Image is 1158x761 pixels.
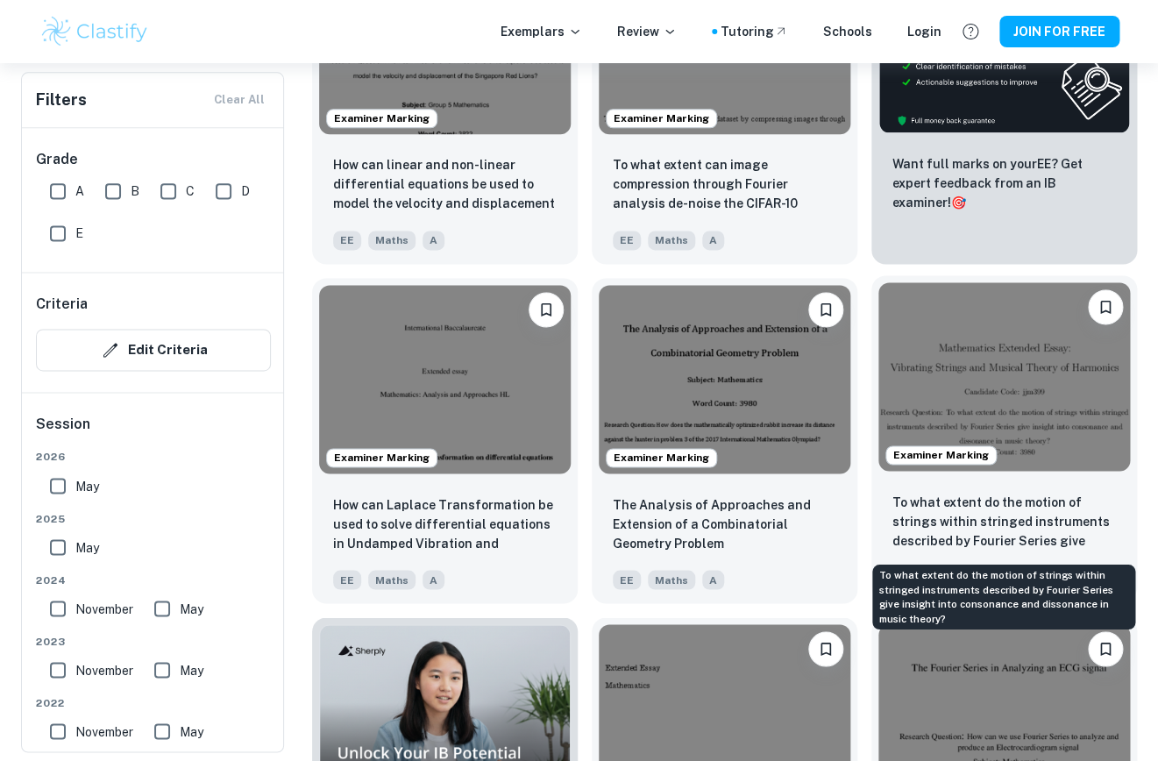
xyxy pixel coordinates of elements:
[333,231,361,250] span: EE
[180,599,203,618] span: May
[36,694,271,710] span: 2022
[39,14,151,49] img: Clastify logo
[613,155,836,215] p: To what extent can image compression through Fourier analysis de-noise the CIFAR-10 dataset?
[36,149,271,170] h6: Grade
[36,294,88,315] h6: Criteria
[808,631,843,666] button: Please log in to bookmark exemplars
[956,17,985,46] button: Help and Feedback
[319,285,571,473] img: Maths EE example thumbnail: How can Laplace Transformation be used t
[131,181,139,201] span: B
[36,633,271,649] span: 2023
[529,292,564,327] button: Please log in to bookmark exemplars
[999,16,1119,47] button: JOIN FOR FREE
[951,196,966,210] span: 🎯
[721,22,788,41] a: Tutoring
[186,181,195,201] span: C
[36,449,271,465] span: 2026
[333,494,557,554] p: How can Laplace Transformation be used to solve differential equations in Undamped Vibration and ...
[75,599,133,618] span: November
[75,660,133,679] span: November
[702,231,724,250] span: A
[36,414,271,449] h6: Session
[423,570,444,589] span: A
[907,22,941,41] a: Login
[333,155,557,215] p: How can linear and non-linear differential equations be used to model the velocity and displaceme...
[36,510,271,526] span: 2025
[327,450,437,466] span: Examiner Marking
[648,231,695,250] span: Maths
[808,292,843,327] button: Please log in to bookmark exemplars
[613,570,641,589] span: EE
[75,722,133,741] span: November
[878,282,1130,471] img: Maths EE example thumbnail: To what extent do the motion of strings
[1088,631,1123,666] button: Please log in to bookmark exemplars
[886,447,996,463] span: Examiner Marking
[36,329,271,371] button: Edit Criteria
[180,660,203,679] span: May
[312,278,578,603] a: Examiner MarkingPlease log in to bookmark exemplarsHow can Laplace Transformation be used to solv...
[1088,289,1123,324] button: Please log in to bookmark exemplars
[75,476,99,495] span: May
[241,181,250,201] span: D
[872,565,1135,629] div: To what extent do the motion of strings within stringed instruments described by Fourier Series g...
[613,231,641,250] span: EE
[75,537,99,557] span: May
[423,231,444,250] span: A
[368,231,416,250] span: Maths
[617,22,677,41] p: Review
[75,224,83,243] span: E
[607,110,716,126] span: Examiner Marking
[75,181,84,201] span: A
[702,570,724,589] span: A
[648,570,695,589] span: Maths
[501,22,582,41] p: Exemplars
[599,285,850,473] img: Maths EE example thumbnail: The Analysis of Approaches and Extension
[368,570,416,589] span: Maths
[333,570,361,589] span: EE
[592,278,857,603] a: Examiner MarkingPlease log in to bookmark exemplarsThe Analysis of Approaches and Extension of a ...
[613,494,836,552] p: The Analysis of Approaches and Extension of a Combinatorial Geometry Problem
[607,450,716,466] span: Examiner Marking
[36,88,87,112] h6: Filters
[871,278,1137,603] a: Examiner MarkingPlease log in to bookmark exemplarsTo what extent do the motion of strings within...
[180,722,203,741] span: May
[892,154,1116,212] p: Want full marks on your EE ? Get expert feedback from an IB examiner!
[327,110,437,126] span: Examiner Marking
[36,572,271,587] span: 2024
[892,492,1116,551] p: To what extent do the motion of strings within stringed instruments described by Fourier Series g...
[823,22,872,41] a: Schools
